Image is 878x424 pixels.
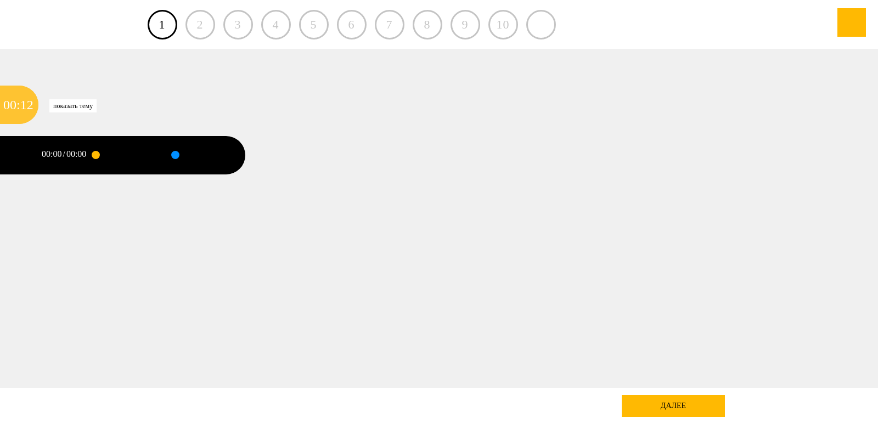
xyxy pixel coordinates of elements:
[3,86,16,124] div: 00
[488,10,518,39] div: 10
[20,86,33,124] div: 12
[299,10,329,39] div: 5
[622,395,725,417] div: далее
[337,10,367,39] div: 6
[261,10,291,39] div: 4
[66,150,86,159] div: 00:00
[185,10,215,39] div: 2
[42,150,61,159] div: 00:00
[223,10,253,39] div: 3
[413,10,442,39] div: 8
[375,10,404,39] div: 7
[148,10,177,39] a: 1
[49,99,97,112] div: Показать тему
[16,86,20,124] div: :
[451,10,480,39] div: 9
[63,150,65,159] div: /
